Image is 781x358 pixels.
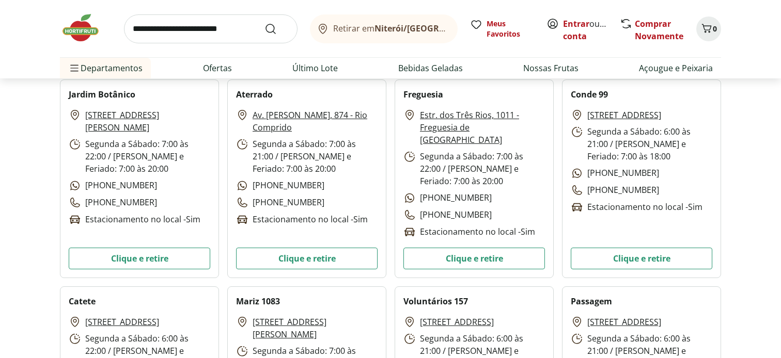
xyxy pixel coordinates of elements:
button: Clique e retire [69,248,210,269]
p: Segunda a Sábado: 7:00 às 22:00 / [PERSON_NAME] e Feriado: 7:00 às 20:00 [69,138,210,175]
p: [PHONE_NUMBER] [236,196,324,209]
p: [PHONE_NUMBER] [69,196,157,209]
a: Nossas Frutas [523,62,579,74]
span: Meus Favoritos [487,19,534,39]
p: Segunda a Sábado: 7:00 às 22:00 / [PERSON_NAME] e Feriado: 7:00 às 20:00 [403,150,545,187]
a: [STREET_ADDRESS][PERSON_NAME] [85,109,210,134]
h2: Conde 99 [571,88,608,101]
a: [STREET_ADDRESS] [420,316,494,328]
a: Açougue e Peixaria [639,62,713,74]
p: [PHONE_NUMBER] [571,167,659,180]
a: [STREET_ADDRESS] [587,316,661,328]
a: [STREET_ADDRESS] [85,316,159,328]
button: Retirar emNiterói/[GEOGRAPHIC_DATA] [310,14,458,43]
p: [PHONE_NUMBER] [403,191,492,204]
p: [PHONE_NUMBER] [69,179,157,192]
p: [PHONE_NUMBER] [571,184,659,197]
a: Criar conta [563,18,620,42]
h2: Mariz 1083 [236,295,280,307]
button: Clique e retire [403,248,545,269]
span: ou [563,18,609,42]
p: [PHONE_NUMBER] [236,179,324,192]
span: Departamentos [68,56,143,80]
button: Submit Search [264,23,289,35]
a: Último Lote [292,62,338,74]
a: Entrar [563,18,589,29]
button: Menu [68,56,81,80]
h2: Voluntários 157 [403,295,468,307]
input: search [124,14,298,43]
h2: Aterrado [236,88,273,101]
button: Clique e retire [236,248,378,269]
a: Bebidas Geladas [398,62,463,74]
p: Segunda a Sábado: 7:00 às 21:00 / [PERSON_NAME] e Feriado: 7:00 às 20:00 [236,138,378,175]
h2: Freguesia [403,88,443,101]
a: [STREET_ADDRESS] [587,109,661,121]
button: Clique e retire [571,248,712,269]
p: Estacionamento no local - Sim [403,225,535,238]
b: Niterói/[GEOGRAPHIC_DATA] [374,23,492,34]
a: Meus Favoritos [470,19,534,39]
a: Comprar Novamente [635,18,683,42]
p: [PHONE_NUMBER] [403,208,492,221]
p: Estacionamento no local - Sim [571,201,702,214]
a: Av. [PERSON_NAME], 874 - Rio Comprido [253,109,378,134]
p: Segunda a Sábado: 6:00 às 21:00 / [PERSON_NAME] e Feriado: 7:00 às 18:00 [571,125,712,162]
a: [STREET_ADDRESS][PERSON_NAME] [253,316,378,340]
a: Estr. dos Três Rios, 1011 - Freguesia de [GEOGRAPHIC_DATA] [420,109,545,146]
a: Ofertas [203,62,232,74]
span: Retirar em [333,24,447,33]
span: 0 [713,24,717,34]
img: Hortifruti [60,12,112,43]
p: Estacionamento no local - Sim [69,213,200,226]
p: Estacionamento no local - Sim [236,213,368,226]
h2: Passagem [571,295,612,307]
h2: Jardim Botânico [69,88,135,101]
button: Carrinho [696,17,721,41]
h2: Catete [69,295,96,307]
